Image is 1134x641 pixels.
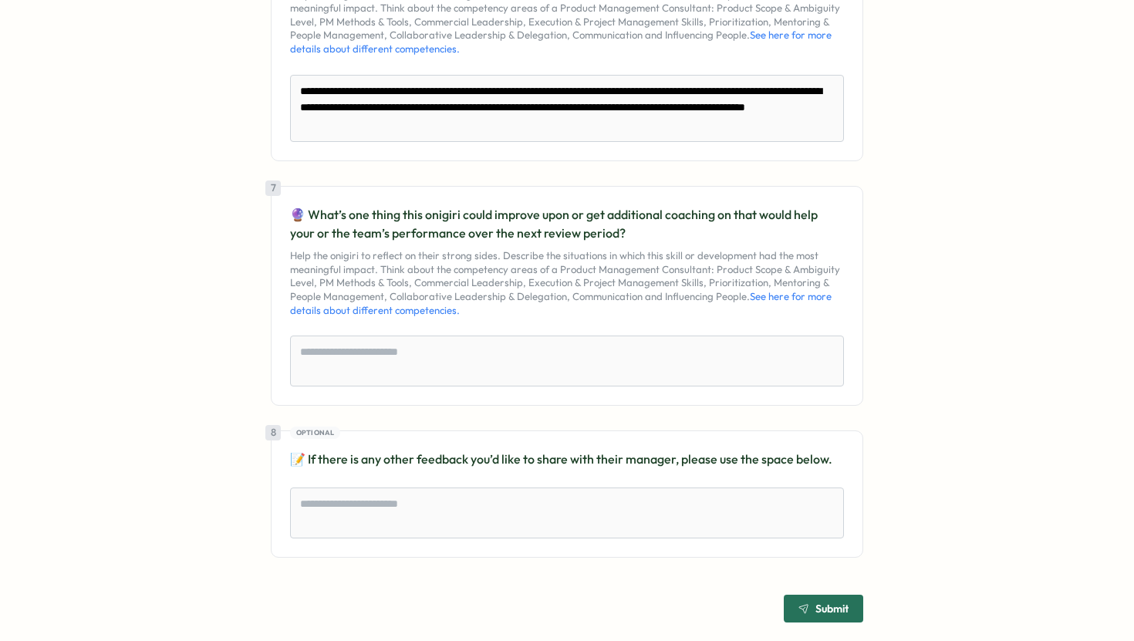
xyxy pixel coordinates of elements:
p: 🔮 What’s one thing this onigiri could improve upon or get additional coaching on that would help ... [290,205,844,244]
p: Help the onigiri to reflect on their strong sides. Describe the situations in which this skill or... [290,249,844,317]
button: Submit [784,595,863,622]
p: 📝 If there is any other feedback you’d like to share with their manager, please use the space below. [290,450,844,469]
div: 7 [265,180,281,196]
span: Submit [815,603,849,614]
span: Optional [296,427,335,438]
a: See here for more details about different competencies. [290,29,832,55]
a: See here for more details about different competencies. [290,290,832,316]
div: 8 [265,425,281,440]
